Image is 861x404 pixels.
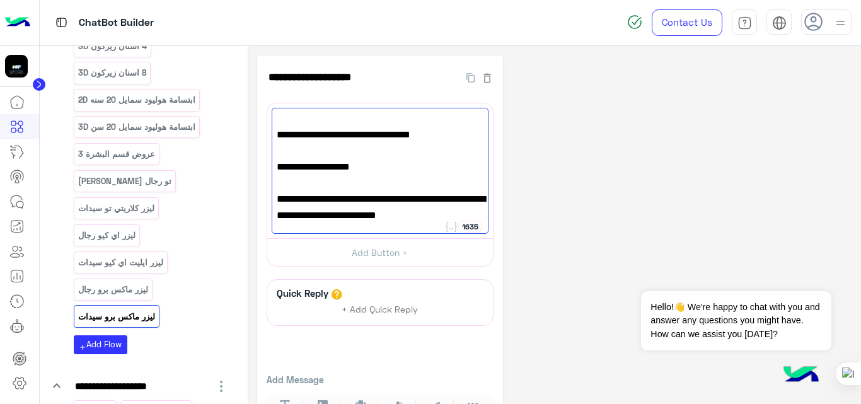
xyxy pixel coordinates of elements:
p: ليزر اي كيو رجال [77,228,136,243]
p: ليزر ماكس برو سيدات [77,309,156,324]
img: hulul-logo.png [779,354,823,398]
i: keyboard_arrow_down [49,378,64,393]
button: addAdd Flow [74,335,127,354]
button: + Add Quick Reply [333,300,427,319]
span: 📅 احجزي الآن وتمتعي ببشرة ناعمة وخالية من الشعر مع أحدث تقنيات ليزر برو ماكس 🌸 [277,187,483,219]
p: ابتسامة هوليود سمايل 20 سن 3D [77,120,196,134]
p: 4 اسنان زيركون 3D [77,39,147,54]
img: profile [833,15,848,31]
p: Add Message [267,373,494,386]
button: Duplicate Flow [460,70,481,84]
button: Add user attribute [444,221,458,233]
p: عروض قسم البشرة 3 [77,147,156,161]
span: الجلسة: 95 ريال فقط [277,154,483,170]
img: tab [737,16,752,30]
p: ليزر كلاريتي تو سيدات [77,201,155,216]
a: tab [732,9,757,36]
p: ChatBot Builder [79,14,154,32]
img: spinner [627,14,642,30]
img: tab [54,14,69,30]
span: Hello!👋 We're happy to chat with you and answer any questions you might have. How can we assist y... [641,291,831,350]
p: ليزر كلاريتي تو رجال [77,174,172,188]
p: ليزر ايليت اي كيو سيدات [77,255,164,270]
button: Add Button + [267,238,493,267]
span: 💎 منطقة واحدة (وجه – إبط – بكيني): [277,122,483,138]
button: Delete Flow [481,70,494,84]
a: Contact Us [652,9,722,36]
img: Logo [5,9,30,36]
p: 8 اسنان زيركون 3D [77,66,147,80]
p: ابتسامة هوليود سمايل 20 سنه 2D [77,93,196,107]
img: tab [772,16,787,30]
h6: Quick Reply [274,287,332,299]
img: 177882628735456 [5,55,28,78]
div: 1635 [458,221,482,233]
span: + Add Quick Reply [342,304,418,315]
p: ليزر ماكس برو رجال [77,282,149,297]
i: add [79,343,86,351]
